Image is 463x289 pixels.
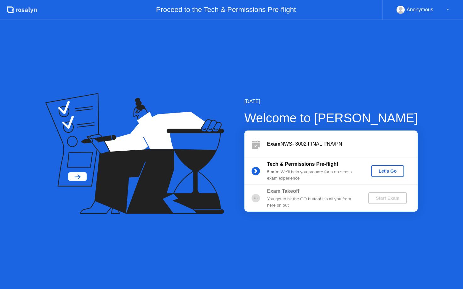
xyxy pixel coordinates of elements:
[371,165,404,177] button: Let's Go
[267,161,338,167] b: Tech & Permissions Pre-flight
[371,196,404,201] div: Start Exam
[244,108,418,127] div: Welcome to [PERSON_NAME]
[446,6,449,14] div: ▼
[267,140,418,148] div: NWS- 3002 FINAL PNA/PN
[267,196,358,209] div: You get to hit the GO button! It’s all you from here on out
[267,169,358,182] div: : We’ll help you prepare for a no-stress exam experience
[244,98,418,105] div: [DATE]
[267,170,278,174] b: 5 min
[407,6,433,14] div: Anonymous
[267,188,300,194] b: Exam Takeoff
[267,141,281,147] b: Exam
[368,192,407,204] button: Start Exam
[374,169,402,174] div: Let's Go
